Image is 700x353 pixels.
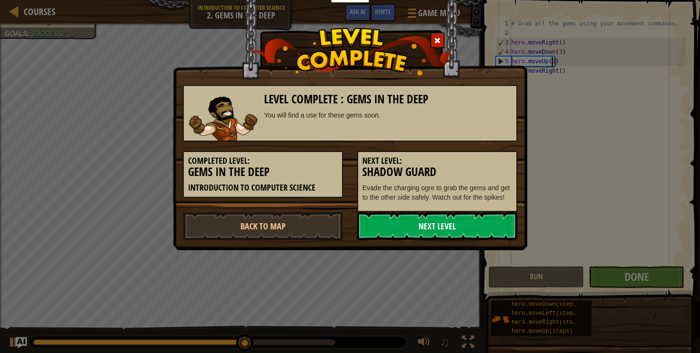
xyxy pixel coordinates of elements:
[188,183,338,193] h5: Introduction to Computer Science
[264,110,512,120] div: You will find a use for these gems soon.
[188,166,338,178] h3: Gems in the Deep
[362,166,512,178] h3: Shadow Guard
[188,156,338,166] h5: Completed Level:
[249,28,452,76] img: level_complete.png
[264,93,512,106] h3: Level Complete : Gems in the Deep
[362,183,512,202] p: Evade the charging ogre to grab the gems and get to the other side safely. Watch out for the spikes!
[357,212,517,240] a: Next Level
[362,156,512,166] h5: Next Level:
[183,212,343,240] a: Back to Map
[188,96,257,141] img: duelist.png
